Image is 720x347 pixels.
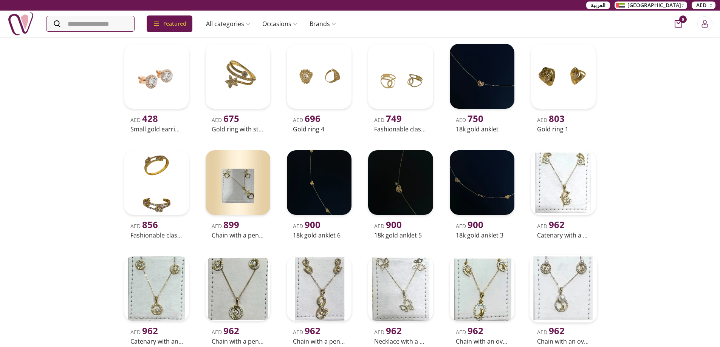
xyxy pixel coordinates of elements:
img: uae-gifts-Chain with an oval pendant containing a crescent moon 2 [450,256,514,321]
span: 962 [549,218,565,231]
span: AED [456,222,483,230]
h2: Small gold earring 1 [130,125,183,134]
div: Featured [147,15,192,32]
img: uae-gifts-Fashionable classic women's rings 3 [368,44,433,108]
span: 428 [142,112,158,125]
span: 900 [305,218,321,231]
span: 803 [549,112,565,125]
button: cart-button [675,20,682,28]
span: AED [537,222,565,230]
span: AED [293,116,321,123]
span: العربية [591,2,605,9]
a: Brands [303,16,342,31]
a: uae-gifts-18K gold anklet 3AED 90018k gold anklet 3 [447,147,517,241]
h2: Fashionable classic women's rings 3 [374,125,427,134]
span: 962 [223,324,239,337]
h2: Gold ring 4 [293,125,345,134]
img: uae-gifts-Catenary with an oval pendant containing a pearl [124,256,189,321]
span: 750 [468,112,483,125]
span: 900 [468,218,483,231]
img: uae-gifts-Necklace with a pendant in the shape of a butterfly [368,256,433,321]
a: uae-gifts-Gold Ring 4AED 696Gold ring 4 [284,41,355,135]
button: AED [692,2,715,9]
img: uae-gifts-Chain with an oval pendant containing a crescent moon 1 [530,255,598,323]
img: uae-gifts-18K gold anklet 3 [450,150,514,215]
span: AED [374,222,402,230]
span: AED [374,116,402,123]
span: AED [293,328,321,336]
h2: 18k gold anklet 6 [293,231,345,240]
img: Arabic_dztd3n.png [616,3,625,8]
h2: Chain with a pendant in the shape of a love heart 3 [212,231,264,240]
a: uae-gifts-Small gold earring 1AED 428Small gold earring 1 [121,41,192,135]
a: uae-gifts-Catenary with a pendant in the shape of a dolphinAED 962Catenary with a pendant in the ... [528,147,599,241]
h2: Gold ring 1 [537,125,590,134]
img: uae-gifts-18K gold anklet [450,44,514,108]
img: uae-gifts-18K gold anklet 5 [368,150,433,215]
span: AED [537,328,565,336]
h2: Chain with a pendant in the form of a musical instrument 1 [293,337,345,346]
a: uae-gifts-Fashionable classic women's rings 1AED 856Fashionable classic women's rings 1 [121,147,192,241]
a: uae-gifts-Fashionable classic women's rings 3AED 749Fashionable classic women's rings 3 [365,41,436,135]
span: 696 [305,112,321,125]
input: Search [46,16,134,31]
a: uae-gifts-Chain with a pendant in the shape of a love heart 3AED 899Chain with a pendant in the s... [203,147,273,241]
span: AED [374,328,402,336]
a: Occasions [256,16,303,31]
h2: Chain with an oval pendant containing a crescent moon 1 [537,337,590,346]
img: Nigwa-uae-gifts [8,11,34,37]
span: 900 [386,218,402,231]
img: uae-gifts-Gold ring with studded stones [206,44,270,108]
img: uae-gifts-Chain with a pendant in the form of a musical instrument 1 [287,256,351,321]
span: AED [130,222,158,230]
img: uae-gifts-Chain with a pendant in the form of a musical instrument 2 [206,256,270,321]
span: AED [130,116,158,123]
span: 962 [386,324,402,337]
span: 675 [223,112,239,125]
h2: Chain with a pendant in the form of a musical instrument 2 [212,337,264,346]
img: uae-gifts-18K gold anklet 6 [287,150,351,215]
span: AED [456,328,483,336]
span: 962 [468,324,483,337]
a: uae-gifts-18K gold ankletAED 75018k gold anklet [447,41,517,135]
h2: Catenary with an oval pendant containing a pearl [130,337,183,346]
img: uae-gifts-Gold Ring 1 [531,44,596,108]
button: Login [697,16,712,31]
h2: Necklace with a pendant in the shape of a butterfly [374,337,427,346]
span: 856 [142,218,158,231]
h2: Fashionable classic women's rings 1 [130,231,183,240]
a: uae-gifts-18K gold anklet 6AED 90018k gold anklet 6 [284,147,355,241]
span: 0 [679,15,687,23]
span: AED [212,222,239,230]
span: AED [537,116,565,123]
a: uae-gifts-18K gold anklet 5AED 90018k gold anklet 5 [365,147,436,241]
span: 962 [305,324,321,337]
a: All categories [200,16,256,31]
img: uae-gifts-Gold Ring 4 [287,44,351,108]
span: AED [130,328,158,336]
h2: 18k gold anklet 3 [456,231,508,240]
span: 962 [142,324,158,337]
h2: Catenary with a pendant in the shape of a dolphin [537,231,590,240]
span: AED [696,2,706,9]
span: 962 [549,324,565,337]
img: uae-gifts-Catenary with a pendant in the shape of a dolphin [531,150,596,215]
img: uae-gifts-Chain with a pendant in the shape of a love heart 3 [206,150,270,215]
button: [GEOGRAPHIC_DATA] [615,2,687,9]
span: AED [456,116,483,123]
img: uae-gifts-Fashionable classic women's rings 1 [124,150,189,215]
span: AED [212,328,239,336]
span: [GEOGRAPHIC_DATA] [627,2,681,9]
img: uae-gifts-Small gold earring 1 [124,44,189,108]
a: uae-gifts-Gold ring with studded stonesAED 675Gold ring with studded stones [203,41,273,135]
span: 749 [386,112,402,125]
span: AED [293,222,321,230]
h2: 18k gold anklet [456,125,508,134]
h2: Gold ring with studded stones [212,125,264,134]
a: uae-gifts-Gold Ring 1AED 803Gold ring 1 [528,41,599,135]
span: AED [212,116,239,123]
h2: Chain with an oval pendant containing a crescent moon 2 [456,337,508,346]
h2: 18k gold anklet 5 [374,231,427,240]
span: 899 [223,218,239,231]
